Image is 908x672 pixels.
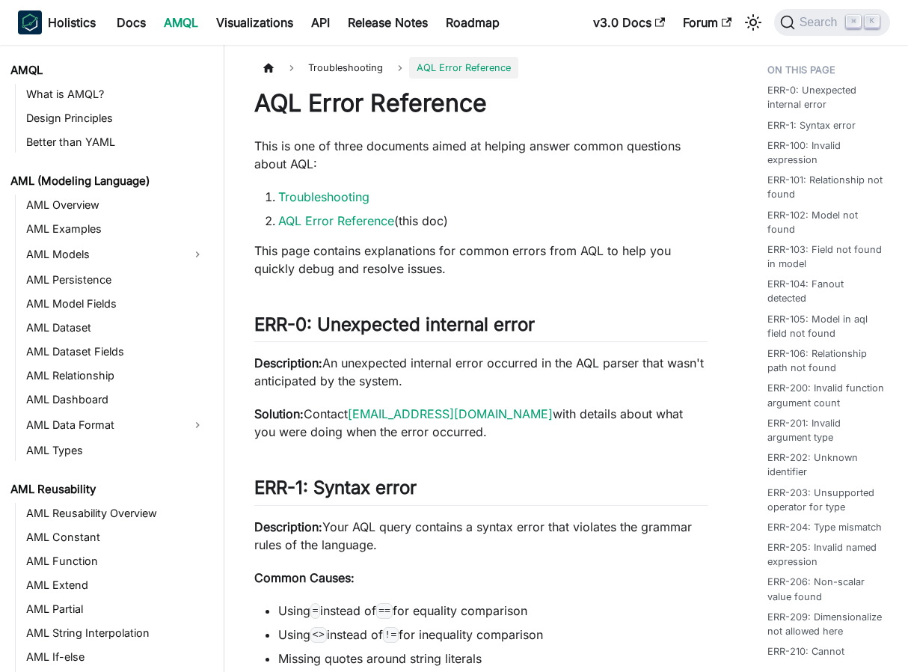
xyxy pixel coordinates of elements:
a: Release Notes [339,10,437,34]
a: AQL Error Reference [278,213,394,228]
code: == [376,603,393,618]
p: An unexpected internal error occurred in the AQL parser that wasn't anticipated by the system. [254,354,708,390]
a: ERR-106: Relationship path not found [767,346,885,375]
a: API [302,10,339,34]
li: Using instead of for equality comparison [278,602,708,620]
a: AML Function [22,551,211,572]
strong: Solution: [254,406,304,421]
a: ERR-104: Fanout detected [767,277,885,305]
a: ERR-201: Invalid argument type [767,416,885,445]
a: Docs [108,10,155,34]
a: Forum [674,10,740,34]
li: Missing quotes around string literals [278,650,708,668]
h1: AQL Error Reference [254,88,708,118]
h2: ERR-0: Unexpected internal error [254,314,708,342]
strong: Common Causes: [254,570,355,585]
a: Better than YAML [22,132,211,153]
p: Contact with details about what you were doing when the error occurred. [254,405,708,441]
span: Search [795,16,847,29]
a: AML Models [22,242,184,266]
p: Your AQL query contains a syntax error that violates the grammar rules of the language. [254,518,708,554]
a: AML Reusability Overview [22,503,211,524]
kbd: K [865,15,880,28]
a: [EMAIL_ADDRESS][DOMAIN_NAME] [348,406,553,421]
a: Troubleshooting [278,189,369,204]
a: ERR-203: Unsupported operator for type [767,486,885,514]
a: AML If-else [22,647,211,668]
b: Holistics [48,13,96,31]
a: Design Principles [22,108,211,129]
a: AML Data Format [22,413,184,437]
nav: Breadcrumbs [254,57,708,79]
li: Using instead of for inequality comparison [278,626,708,644]
a: AML Model Fields [22,293,211,314]
a: AML Dashboard [22,389,211,410]
a: AML Dataset Fields [22,341,211,362]
p: This is one of three documents aimed at helping answer common questions about AQL: [254,137,708,173]
a: AML Constant [22,527,211,548]
a: AML Partial [22,599,211,620]
a: ERR-105: Model in aql field not found [767,312,885,340]
strong: Description: [254,355,322,370]
a: Visualizations [207,10,302,34]
a: Home page [254,57,283,79]
li: (this doc) [278,212,708,230]
a: ERR-204: Type mismatch [767,520,882,534]
a: AML Persistence [22,269,211,290]
img: Holistics [18,10,42,34]
a: ERR-0: Unexpected internal error [767,83,885,112]
a: ERR-102: Model not found [767,208,885,236]
p: This page contains explanations for common errors from AQL to help you quickly debug and resolve ... [254,242,708,278]
button: Expand sidebar category 'AML Data Format' [184,413,211,437]
a: ERR-209: Dimensionalize not allowed here [767,610,885,638]
a: ERR-206: Non-scalar value found [767,575,885,603]
button: Expand sidebar category 'AML Models' [184,242,211,266]
a: ERR-202: Unknown identifier [767,450,885,479]
a: AML String Interpolation [22,623,211,644]
a: What is AMQL? [22,84,211,105]
span: Troubleshooting [301,57,390,79]
a: AML Examples [22,219,211,239]
a: AML Dataset [22,317,211,338]
a: AML Reusability [6,479,211,500]
a: ERR-200: Invalid function argument count [767,381,885,409]
a: AMQL [155,10,207,34]
a: AML Relationship [22,365,211,386]
a: Roadmap [437,10,509,34]
a: AML (Modeling Language) [6,171,211,192]
a: ERR-101: Relationship not found [767,173,885,201]
a: ERR-205: Invalid named expression [767,540,885,569]
a: ERR-1: Syntax error [767,118,856,132]
kbd: ⌘ [846,15,861,28]
a: v3.0 Docs [584,10,674,34]
a: AMQL [6,60,211,81]
code: <> [310,627,327,642]
a: ERR-103: Field not found in model [767,242,885,271]
a: ERR-100: Invalid expression [767,138,885,167]
h2: ERR-1: Syntax error [254,477,708,505]
span: AQL Error Reference [409,57,518,79]
strong: Description: [254,519,322,534]
a: AML Extend [22,575,211,596]
button: Switch between dark and light mode (currently light mode) [741,10,765,34]
button: Search (Command+K) [774,9,890,36]
a: AML Overview [22,195,211,216]
code: = [310,603,320,618]
a: HolisticsHolistics [18,10,96,34]
a: AML Types [22,440,211,461]
code: != [383,627,399,642]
